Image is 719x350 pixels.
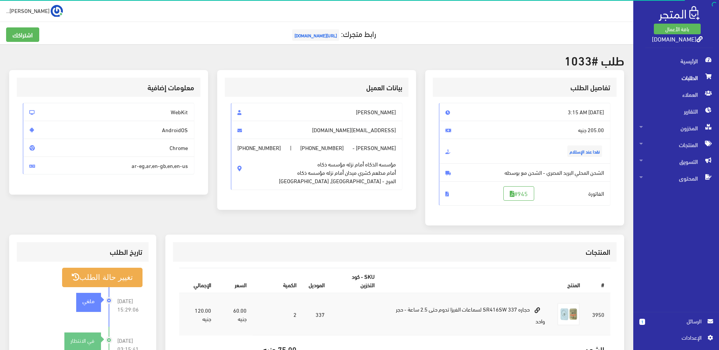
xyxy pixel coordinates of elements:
[23,157,194,175] span: ar-eg,ar,en-gb,en,en-us
[439,84,610,91] h3: تفاصيل الطلب
[179,248,611,256] h3: المنتجات
[639,317,713,333] a: 1 الرسائل
[633,86,719,103] a: العملاء
[639,153,713,170] span: التسويق
[633,170,719,187] a: المحتوى
[23,121,194,139] span: AndroidOS
[439,163,610,182] span: الشحن المحلي البريد المصري - الشحن مع بوسطه
[6,5,63,17] a: ... [PERSON_NAME]...
[303,268,331,293] th: الموديل
[62,268,142,287] button: تغيير حالة الطلب
[217,268,253,293] th: السعر
[23,103,194,121] span: WebKit
[439,181,610,206] span: الفاتورة
[439,103,610,121] span: [DATE] 3:15 AM
[633,136,719,153] a: المنتجات
[639,53,713,69] span: الرئيسية
[231,121,402,139] span: [EMAIL_ADDRESS][DOMAIN_NAME]
[23,139,194,157] span: Chrome
[586,268,610,293] th: #
[290,26,376,40] a: رابط متجرك:[URL][DOMAIN_NAME]
[639,86,713,103] span: العملاء
[633,69,719,86] a: الطلبات
[237,144,281,152] span: [PHONE_NUMBER]
[586,293,610,336] td: 3950
[639,333,713,345] a: اﻹعدادات
[51,5,63,17] img: ...
[117,297,143,313] span: [DATE] 15:29:06
[292,29,339,41] span: [URL][DOMAIN_NAME]
[331,268,381,293] th: SKU - كود التخزين
[303,293,331,336] td: 337
[9,53,624,67] h2: طلب #1033
[633,120,719,136] a: المخزون
[633,53,719,69] a: الرئيسية
[253,268,303,293] th: الكمية
[639,103,713,120] span: التقارير
[639,120,713,136] span: المخزون
[659,6,700,21] img: .
[639,136,713,153] span: المنتجات
[381,268,586,293] th: المنتج
[23,248,142,256] h3: تاريخ الطلب
[253,293,303,336] td: 2
[652,33,703,44] a: [DOMAIN_NAME]
[439,121,610,139] span: 205.00 جنيه
[651,317,701,325] span: الرسائل
[9,298,38,327] iframe: Drift Widget Chat Controller
[179,293,218,336] td: 120.00 جنيه
[567,145,602,157] span: نقدا عند الإستلام
[6,6,50,15] span: [PERSON_NAME]...
[645,333,701,342] span: اﻹعدادات
[639,319,645,325] span: 1
[654,24,701,34] a: باقة الأعمال
[217,293,253,336] td: 60.00 جنيه
[82,296,94,305] strong: ملغي
[179,268,218,293] th: اﻹجمالي
[381,293,551,336] td: حجاره 337 SR416SW لسماعات الفيزا تدوم حتى 2.5 ساعة - حجر واحد
[231,103,402,121] span: [PERSON_NAME]
[231,84,402,91] h3: بيانات العميل
[639,170,713,187] span: المحتوى
[6,27,39,42] a: اشتراكك
[639,69,713,86] span: الطلبات
[64,336,101,345] div: في الانتظار
[300,144,344,152] span: [PHONE_NUMBER]
[633,103,719,120] a: التقارير
[231,139,402,190] span: [PERSON_NAME] - |
[503,186,534,201] a: #945
[23,84,194,91] h3: معلومات إضافية
[279,152,396,185] span: مؤسسه الذكاه أمام نزله مؤسسه ذكاه أمام مطعم كشري ميدان أمام نزله مؤسسه ذكاه المرج - [GEOGRAPHIC_D...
